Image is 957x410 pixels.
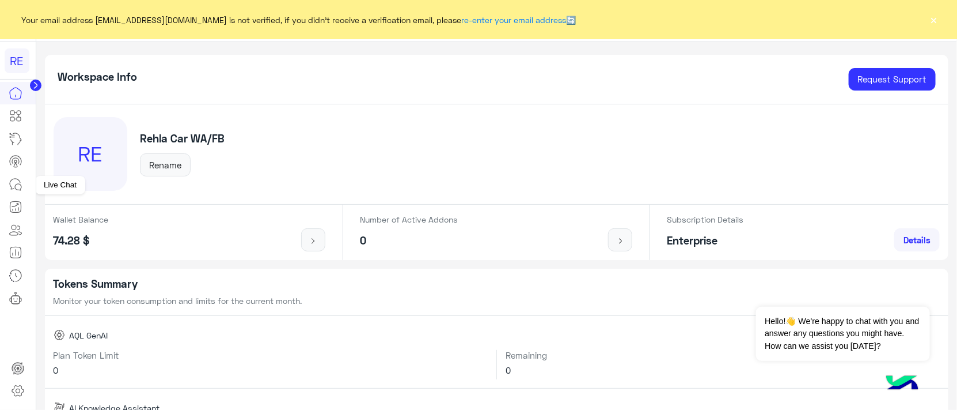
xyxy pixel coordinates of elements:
h5: Enterprise [667,234,744,247]
img: icon [306,236,321,246]
a: re-enter your email address [462,15,567,25]
span: AQL GenAI [69,329,108,341]
h5: 0 [360,234,458,247]
span: Your email address [EMAIL_ADDRESS][DOMAIN_NAME] is not verified, if you didn't receive a verifica... [22,14,576,26]
div: RE [5,48,29,73]
p: Wallet Balance [54,213,109,225]
h6: Plan Token Limit [54,350,488,360]
p: Monitor your token consumption and limits for the current month. [54,295,940,307]
h5: 74.28 $ [54,234,109,247]
h5: Rehla Car WA/FB [140,132,225,145]
div: RE [54,117,127,191]
h6: 0 [54,365,488,375]
p: Subscription Details [667,213,744,225]
button: Rename [140,153,191,176]
img: hulul-logo.png [882,364,922,404]
button: × [928,14,940,25]
h5: Tokens Summary [54,277,940,291]
img: AQL GenAI [54,329,65,341]
h6: 0 [506,365,940,375]
span: Hello!👋 We're happy to chat with you and answer any questions you might have. How can we assist y... [756,307,929,361]
p: Number of Active Addons [360,213,458,225]
h5: Workspace Info [58,70,137,84]
h6: Remaining [506,350,940,360]
a: Request Support [849,68,936,91]
div: Live Chat [35,176,85,194]
span: Details [903,235,931,245]
a: Details [894,228,940,251]
img: icon [613,236,628,246]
